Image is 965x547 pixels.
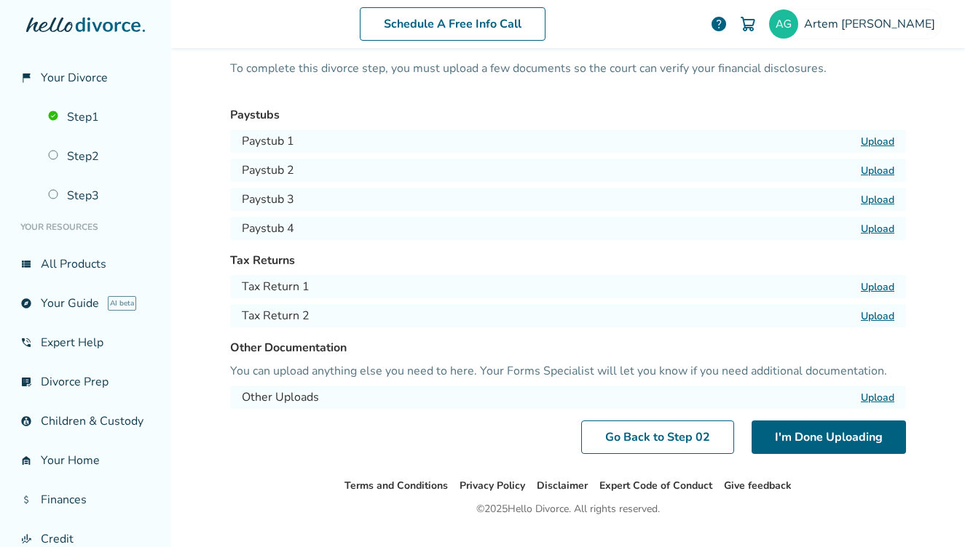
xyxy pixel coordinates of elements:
[242,388,319,406] h4: Other Uploads
[242,307,310,324] h4: Tax Return 2
[581,420,734,454] a: Go Back to Step 02
[537,477,588,495] li: Disclaimer
[20,376,32,388] span: list_alt_check
[344,479,448,492] a: Terms and Conditions
[242,220,294,237] h4: Paystub 4
[20,455,32,466] span: garage_home
[39,100,159,134] a: Step1
[20,298,32,309] span: explore
[39,179,159,212] a: Step3
[360,7,545,41] a: Schedule A Free Info Call
[804,16,941,32] span: Artem [PERSON_NAME]
[861,309,894,323] label: Upload
[861,135,894,148] label: Upload
[476,500,660,518] div: © 2025 Hello Divorce. All rights reserved.
[724,477,792,495] li: Give feedback
[12,212,159,241] li: Your Resources
[230,362,906,380] p: You can upload anything else you need to here. Your Forms Specialist will let you know if you nee...
[12,247,159,281] a: view_listAll Products
[242,278,310,295] h4: Tax Return 1
[12,483,159,516] a: attach_moneyFinances
[20,533,32,545] span: finance_mode
[892,477,965,547] iframe: Chat Widget
[41,70,108,86] span: Your Divorce
[20,258,32,270] span: view_list
[12,326,159,359] a: phone_in_talkExpert Help
[230,60,906,95] p: To complete this divorce step, you must upload a few documents so the court can verify your finan...
[20,494,32,506] span: attach_money
[20,72,32,84] span: flag_2
[861,222,894,236] label: Upload
[861,164,894,177] label: Upload
[12,444,159,477] a: garage_homeYour Home
[20,415,32,427] span: account_child
[861,280,894,294] label: Upload
[230,339,906,356] h3: Other Documentation
[108,296,136,311] span: AI beta
[230,252,906,269] h3: Tax Returns
[12,365,159,399] a: list_alt_checkDivorce Prep
[710,15,728,33] a: help
[739,15,757,33] img: Cart
[752,420,906,454] button: I'm Done Uploading
[242,191,294,208] h4: Paystub 3
[242,132,294,150] h4: Paystub 1
[861,193,894,207] label: Upload
[861,391,894,404] label: Upload
[12,287,159,320] a: exploreYour GuideAI beta
[20,337,32,348] span: phone_in_talk
[39,140,159,173] a: Step2
[599,479,712,492] a: Expert Code of Conduct
[12,404,159,438] a: account_childChildren & Custody
[230,106,906,124] h3: Paystubs
[769,9,798,39] img: artygoldman@wonderfamily.com
[892,477,965,547] div: Виджет чата
[242,161,294,179] h4: Paystub 2
[12,61,159,95] a: flag_2Your Divorce
[460,479,525,492] a: Privacy Policy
